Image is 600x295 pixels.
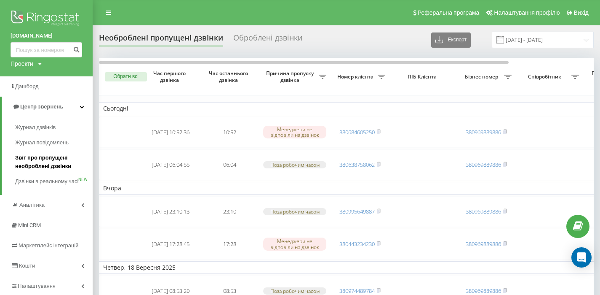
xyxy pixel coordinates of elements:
[11,8,82,30] img: Ringostat logo
[263,161,326,168] div: Поза робочим часом
[15,123,56,132] span: Журнал дзвінків
[15,177,78,186] span: Дзвінки в реальному часі
[99,33,223,46] div: Необроблені пропущені дзвінки
[19,202,45,208] span: Аналiтика
[15,150,93,174] a: Звіт про пропущені необроблені дзвінки
[466,240,501,248] a: 380969889886
[339,208,375,215] a: 380995649887
[15,154,88,171] span: Звіт про пропущені необроблені дзвінки
[571,247,592,268] div: Open Intercom Messenger
[15,83,39,89] span: Дашборд
[233,33,302,46] div: Оброблені дзвінки
[418,9,480,16] span: Реферальна програма
[15,174,93,189] a: Дзвінки в реальному часіNEW
[263,126,326,138] div: Менеджери не відповіли на дзвінок
[141,117,200,148] td: [DATE] 10:52:36
[207,70,252,83] span: Час останнього дзвінка
[200,196,259,227] td: 23:10
[148,70,193,83] span: Час першого дзвінка
[263,70,319,83] span: Причина пропуску дзвінка
[339,240,375,248] a: 380443234230
[263,238,326,250] div: Менеджери не відповіли на дзвінок
[466,161,501,168] a: 380969889886
[466,128,501,136] a: 380969889886
[15,138,69,147] span: Журнал повідомлень
[335,73,378,80] span: Номер клієнта
[339,161,375,168] a: 380638758062
[141,149,200,180] td: [DATE] 06:04:55
[574,9,589,16] span: Вихід
[200,117,259,148] td: 10:52
[339,287,375,295] a: 380974489784
[466,208,501,215] a: 380969889886
[263,208,326,215] div: Поза робочим часом
[19,242,79,249] span: Маркетплейс інтеграцій
[200,229,259,260] td: 17:28
[11,32,82,40] a: [DOMAIN_NAME]
[141,196,200,227] td: [DATE] 23:10:13
[15,120,93,135] a: Журнал дзвінків
[141,229,200,260] td: [DATE] 17:28:45
[2,97,93,117] a: Центр звернень
[11,60,33,68] div: Проекти
[19,263,35,269] span: Кошти
[520,73,571,80] span: Співробітник
[494,9,560,16] span: Налаштування профілю
[339,128,375,136] a: 380684605250
[431,32,471,48] button: Експорт
[466,287,501,295] a: 380969889886
[461,73,504,80] span: Бізнес номер
[263,287,326,295] div: Поза робочим часом
[397,73,450,80] span: ПІБ Клієнта
[20,103,63,110] span: Центр звернень
[18,222,41,228] span: Mini CRM
[18,283,56,289] span: Налаштування
[105,72,147,81] button: Обрати всі
[11,42,82,57] input: Пошук за номером
[200,149,259,180] td: 06:04
[15,135,93,150] a: Журнал повідомлень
